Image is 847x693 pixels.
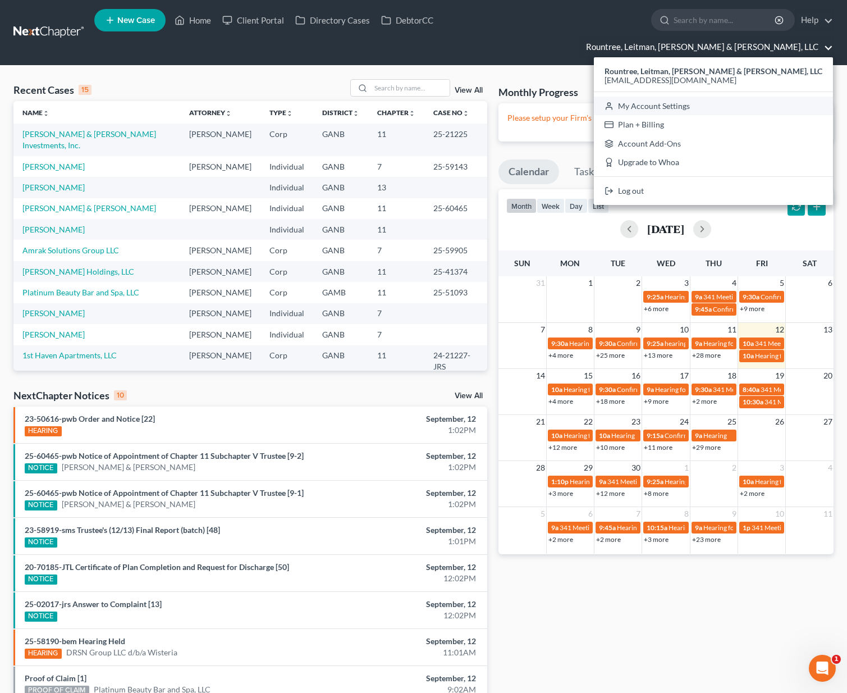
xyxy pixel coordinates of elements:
[570,477,702,486] span: Hearing for A-1 Express Delivery Service, Inc.
[514,258,530,268] span: Sun
[779,276,785,290] span: 5
[683,461,690,475] span: 1
[333,487,476,499] div: September, 12
[463,110,469,117] i: unfold_more
[25,562,289,572] a: 20-70185-JTL Certificate of Plan Completion and Request for Discharge [50]
[260,324,313,345] td: Individual
[22,267,134,276] a: [PERSON_NAME] Holdings, LLC
[333,636,476,647] div: September, 12
[644,304,669,313] a: +6 more
[740,489,764,498] a: +2 more
[587,507,594,521] span: 6
[22,129,156,150] a: [PERSON_NAME] & [PERSON_NAME] Investments, Inc.
[424,240,487,261] td: 25-59905
[22,225,85,234] a: [PERSON_NAME]
[225,110,232,117] i: unfold_more
[180,324,260,345] td: [PERSON_NAME]
[647,223,684,235] h2: [DATE]
[260,177,313,198] td: Individual
[13,83,91,97] div: Recent Cases
[25,525,220,535] a: 23-58919-sms Trustee's (12/13) Final Report (batch) [48]
[371,80,450,96] input: Search by name...
[22,108,49,117] a: Nameunfold_more
[635,276,642,290] span: 2
[535,369,546,382] span: 14
[25,649,62,659] div: HEARING
[25,451,304,461] a: 25-60465-pwb Notice of Appointment of Chapter 11 Subchapter V Trustee [9-2]
[647,477,663,486] span: 9:25a
[692,535,721,544] a: +23 more
[564,385,597,394] span: Hearing for
[822,369,834,382] span: 20
[548,443,577,452] a: +12 more
[596,535,621,544] a: +2 more
[726,415,738,428] span: 25
[706,258,722,268] span: Thu
[333,413,476,425] div: September, 12
[25,636,125,646] a: 25-58190-bem Hearing Held
[674,10,776,30] input: Search by name...
[594,134,833,153] a: Account Add-Ons
[655,385,689,394] span: Hearing for
[726,323,738,336] span: 11
[424,345,487,377] td: 24-21227-JRS
[605,75,736,85] span: [EMAIL_ADDRESS][DOMAIN_NAME]
[548,535,573,544] a: +2 more
[611,431,635,440] span: Hearing
[599,339,616,348] span: 9:30a
[583,369,594,382] span: 15
[752,523,799,532] span: 341 Meeting for
[588,198,609,213] button: list
[114,390,127,400] div: 10
[180,282,260,303] td: [PERSON_NAME]
[755,352,789,360] span: Hearing for
[743,398,763,406] span: 10:30a
[498,85,578,99] h3: Monthly Progress
[644,351,672,359] a: +13 more
[180,261,260,282] td: [PERSON_NAME]
[617,339,760,348] span: Confirmation Hearing for [PERSON_NAME] Bass
[368,282,424,303] td: 11
[695,339,702,348] span: 9a
[679,323,690,336] span: 10
[22,330,85,339] a: [PERSON_NAME]
[774,369,785,382] span: 19
[333,499,476,510] div: 1:02PM
[286,110,293,117] i: unfold_more
[535,461,546,475] span: 28
[683,276,690,290] span: 3
[352,110,359,117] i: unfold_more
[333,599,476,610] div: September, 12
[333,536,476,547] div: 1:01PM
[726,369,738,382] span: 18
[22,162,85,171] a: [PERSON_NAME]
[424,124,487,156] td: 25-21225
[669,523,810,532] span: Hearing for [PERSON_NAME] [PERSON_NAME]
[596,351,625,359] a: +25 more
[313,303,368,324] td: GANB
[594,57,833,205] div: Rountree, Leitman, [PERSON_NAME] & [PERSON_NAME], LLC
[313,198,368,219] td: GANB
[260,261,313,282] td: Corp
[539,323,546,336] span: 7
[22,245,119,255] a: Amrak Solutions Group LLC
[25,500,57,510] div: NOTICE
[647,385,654,394] span: 9a
[665,293,698,301] span: Hearing for
[703,293,804,301] span: 341 Meeting for [PERSON_NAME]
[62,462,195,473] a: [PERSON_NAME] & [PERSON_NAME]
[565,198,588,213] button: day
[731,461,738,475] span: 2
[260,303,313,324] td: Individual
[644,535,669,544] a: +3 more
[607,477,654,486] span: 341 Meeting for
[692,443,721,452] a: +29 more
[564,431,736,440] span: Hearing for Seyria [PERSON_NAME] and [PERSON_NAME]
[665,477,752,486] span: Hearing for [PERSON_NAME]
[535,415,546,428] span: 21
[809,655,836,682] iframe: Intercom live chat
[269,108,293,117] a: Typeunfold_more
[260,345,313,377] td: Corp
[647,523,667,532] span: 10:15a
[368,303,424,324] td: 7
